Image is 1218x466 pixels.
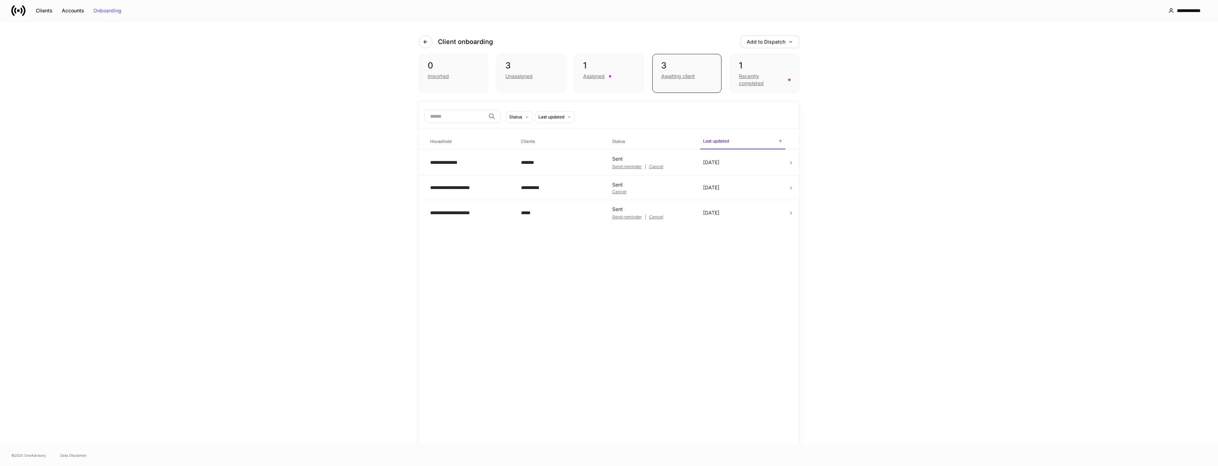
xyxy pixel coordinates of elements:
[93,8,121,13] div: Onboarding
[11,453,46,458] span: © 2025 OneAdvisory
[697,150,788,176] td: [DATE]
[649,164,663,170] button: Cancel
[730,54,799,93] div: 1Recently completed
[57,5,89,16] button: Accounts
[60,453,87,458] a: Data Disclaimer
[31,5,57,16] button: Clients
[583,60,635,71] div: 1
[428,60,479,71] div: 0
[505,60,557,71] div: 3
[518,134,603,149] span: Clients
[741,35,799,48] button: Add to Dispatch
[661,60,713,71] div: 3
[612,164,642,170] button: Send reminder
[428,73,449,80] div: Imported
[36,8,53,13] div: Clients
[427,134,512,149] span: Household
[89,5,126,16] button: Onboarding
[609,134,695,149] span: Status
[535,111,575,123] button: Last updated
[649,215,663,219] div: Cancel
[661,73,695,80] div: Awaiting client
[747,39,793,44] div: Add to Dispatch
[612,181,692,188] div: Sent
[612,155,692,162] div: Sent
[62,8,84,13] div: Accounts
[697,176,788,200] td: [DATE]
[505,73,533,80] div: Unassigned
[509,113,522,120] div: Status
[583,73,605,80] div: Assigned
[506,111,532,123] button: Status
[697,200,788,226] td: [DATE]
[419,54,488,93] div: 0Imported
[438,38,493,46] h4: Client onboarding
[612,164,692,170] div: |
[739,73,784,87] div: Recently completed
[700,134,785,149] span: Last updated
[612,165,642,169] div: Send reminder
[612,214,642,220] button: Send reminder
[652,54,722,93] div: 3Awaiting client
[649,214,663,220] button: Cancel
[612,215,642,219] div: Send reminder
[703,138,729,144] h6: Last updated
[739,60,790,71] div: 1
[612,190,626,194] button: Cancel
[649,165,663,169] div: Cancel
[521,138,535,145] h6: Clients
[538,113,564,120] div: Last updated
[430,138,451,145] h6: Household
[612,138,625,145] h6: Status
[496,54,566,93] div: 3Unassigned
[574,54,643,93] div: 1Assigned
[612,206,692,213] div: Sent
[612,214,692,220] div: |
